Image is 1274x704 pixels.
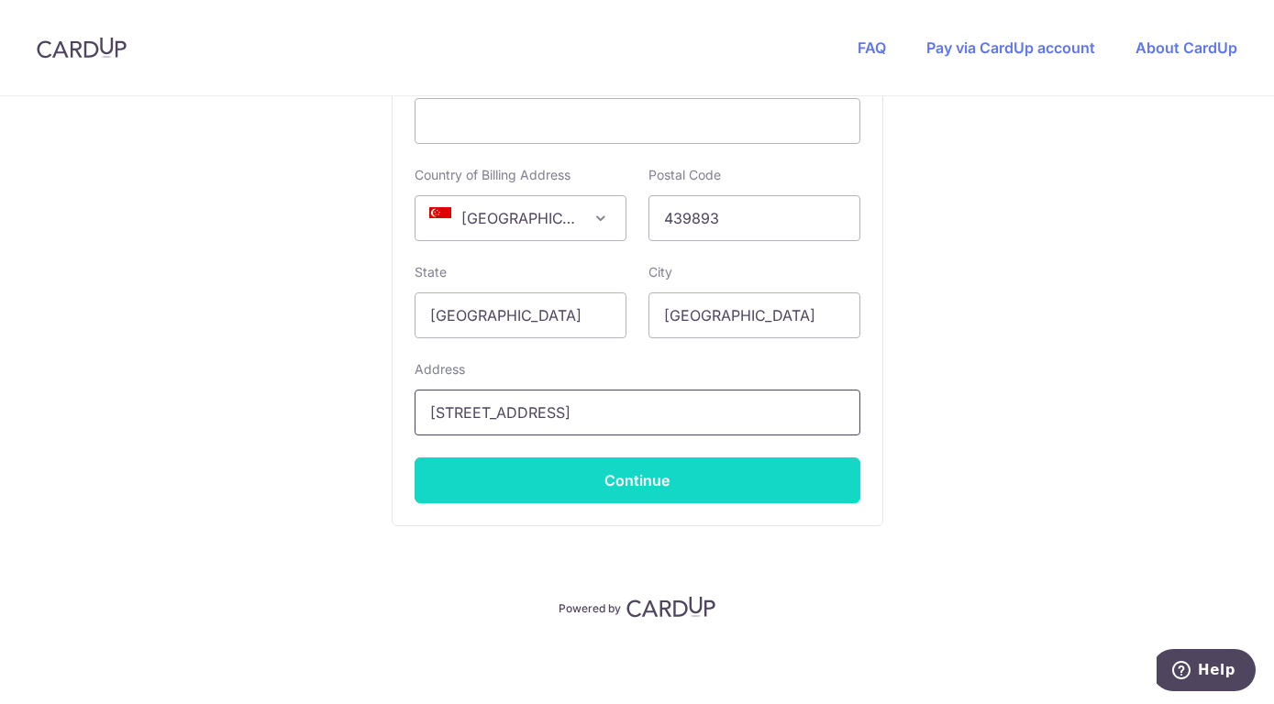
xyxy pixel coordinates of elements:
label: Address [415,360,465,379]
img: CardUp [37,37,127,59]
span: Singapore [415,196,626,240]
label: City [648,263,672,281]
iframe: Secure card payment input frame [430,110,845,132]
a: FAQ [858,38,886,57]
label: Postal Code [648,166,721,184]
label: State [415,263,447,281]
p: Powered by [559,598,621,616]
iframe: Opens a widget where you can find more information [1157,649,1256,695]
a: About CardUp [1136,38,1237,57]
button: Continue [415,457,860,503]
label: Country of Billing Address [415,166,571,184]
img: CardUp [626,596,716,618]
span: Singapore [415,195,626,241]
input: Example 123456 [648,195,860,241]
a: Pay via CardUp account [926,38,1095,57]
